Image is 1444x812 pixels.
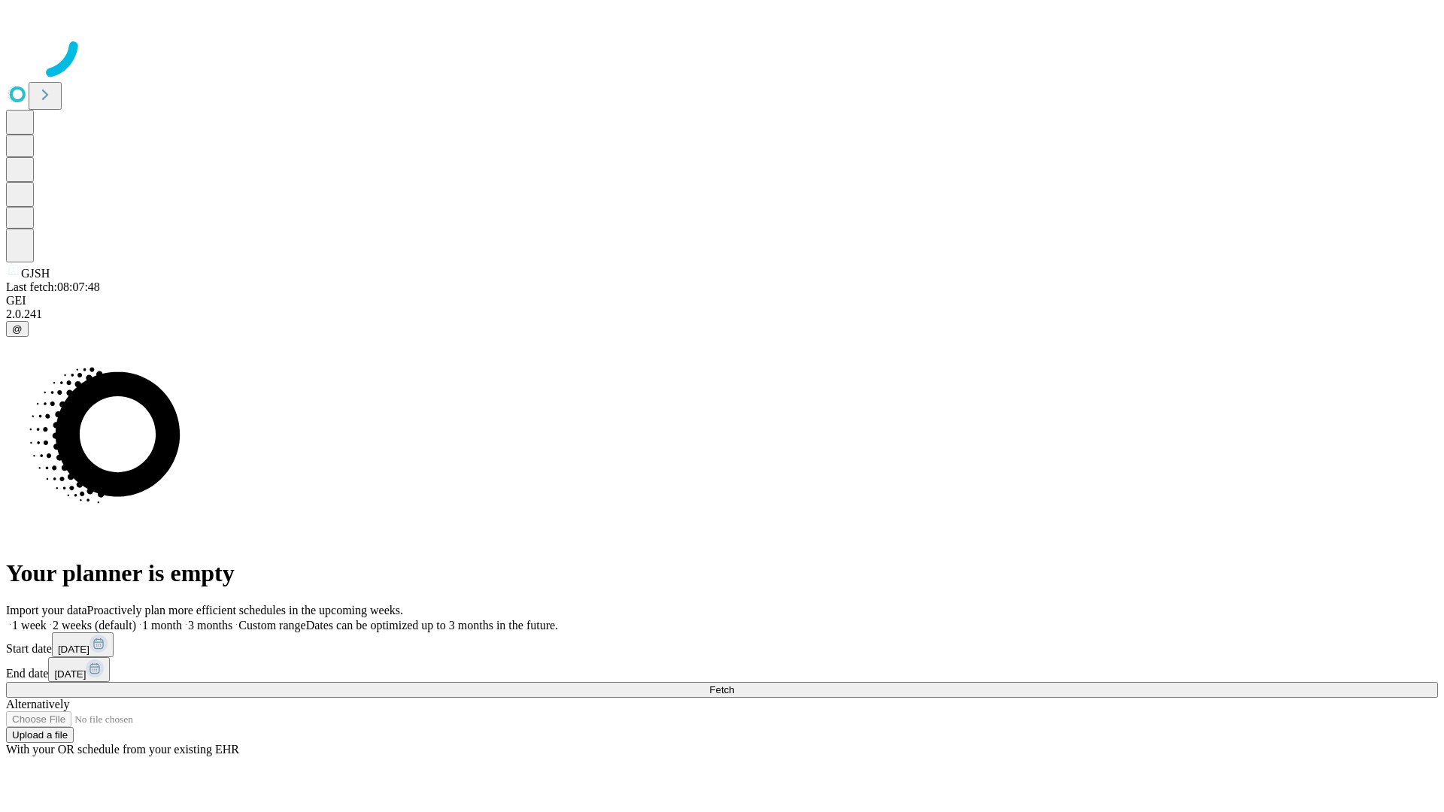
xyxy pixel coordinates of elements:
[54,668,86,680] span: [DATE]
[709,684,734,695] span: Fetch
[58,644,89,655] span: [DATE]
[6,632,1438,657] div: Start date
[6,280,100,293] span: Last fetch: 08:07:48
[6,743,239,756] span: With your OR schedule from your existing EHR
[21,267,50,280] span: GJSH
[6,559,1438,587] h1: Your planner is empty
[142,619,182,632] span: 1 month
[306,619,558,632] span: Dates can be optimized up to 3 months in the future.
[53,619,136,632] span: 2 weeks (default)
[52,632,114,657] button: [DATE]
[6,604,87,617] span: Import your data
[87,604,403,617] span: Proactively plan more efficient schedules in the upcoming weeks.
[6,321,29,337] button: @
[12,323,23,335] span: @
[6,698,69,710] span: Alternatively
[6,727,74,743] button: Upload a file
[6,657,1438,682] div: End date
[48,657,110,682] button: [DATE]
[6,682,1438,698] button: Fetch
[238,619,305,632] span: Custom range
[188,619,232,632] span: 3 months
[12,619,47,632] span: 1 week
[6,308,1438,321] div: 2.0.241
[6,294,1438,308] div: GEI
